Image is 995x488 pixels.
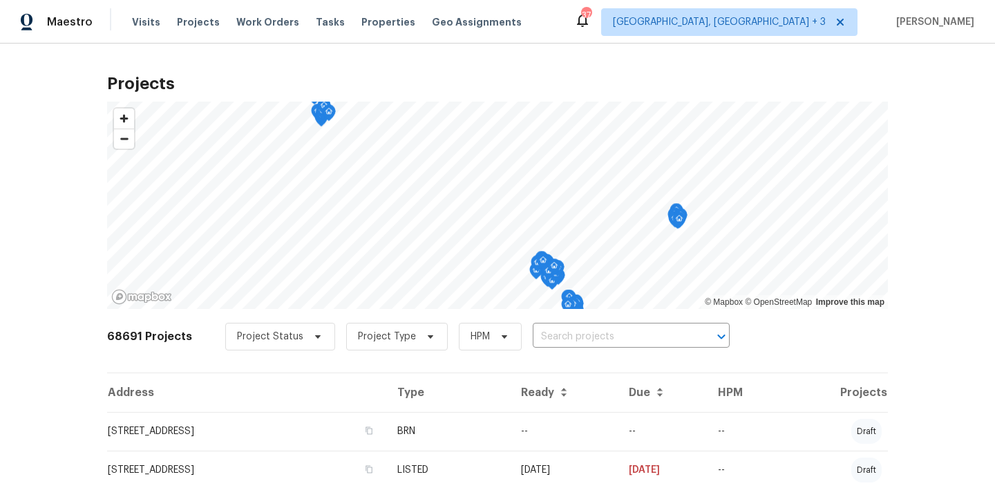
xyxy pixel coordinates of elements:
canvas: Map [107,102,888,309]
span: Properties [361,15,415,29]
a: Mapbox [705,297,743,307]
button: Zoom out [114,129,134,149]
div: Map marker [566,297,580,318]
td: -- [618,412,707,451]
div: Map marker [316,103,330,124]
span: Project Type [358,330,416,344]
div: Map marker [314,110,328,131]
div: Map marker [542,263,556,285]
div: 37 [581,8,591,22]
div: Map marker [569,294,583,316]
th: Address [107,373,386,412]
div: Map marker [674,208,688,229]
th: Ready [510,373,617,412]
input: Search projects [533,326,691,348]
div: Map marker [667,207,681,229]
div: draft [851,419,882,444]
th: Due [618,373,707,412]
div: Map marker [561,297,575,319]
div: Map marker [562,290,576,311]
span: Visits [132,15,160,29]
div: Map marker [561,290,575,311]
span: [PERSON_NAME] [891,15,974,29]
span: [GEOGRAPHIC_DATA], [GEOGRAPHIC_DATA] + 3 [613,15,826,29]
span: Work Orders [236,15,299,29]
div: Map marker [536,253,550,274]
div: Map marker [531,255,544,276]
span: Project Status [237,330,303,344]
th: Projects [779,373,888,412]
a: Improve this map [816,297,884,307]
th: HPM [707,373,779,412]
div: Map marker [535,251,549,272]
span: Geo Assignments [432,15,522,29]
td: -- [707,412,779,451]
td: BRN [386,412,511,451]
div: Map marker [529,263,543,284]
div: Map marker [317,98,331,120]
td: -- [510,412,617,451]
a: OpenStreetMap [745,297,812,307]
span: Projects [177,15,220,29]
div: Map marker [547,259,561,280]
button: Open [712,327,731,346]
div: Map marker [670,203,683,225]
h2: 68691 Projects [107,330,192,344]
div: Map marker [668,211,682,232]
button: Copy Address [363,463,375,476]
td: [STREET_ADDRESS] [107,412,386,451]
span: Maestro [47,15,93,29]
div: Map marker [669,207,683,228]
button: Copy Address [363,424,375,437]
div: Map marker [315,107,329,129]
button: Zoom in [114,109,134,129]
span: Tasks [316,17,345,27]
a: Mapbox homepage [111,289,172,305]
div: draft [851,458,882,482]
div: Map marker [672,212,686,233]
span: HPM [471,330,490,344]
h2: Projects [107,77,888,91]
div: Map marker [322,104,336,126]
div: Map marker [311,104,325,125]
th: Type [386,373,511,412]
